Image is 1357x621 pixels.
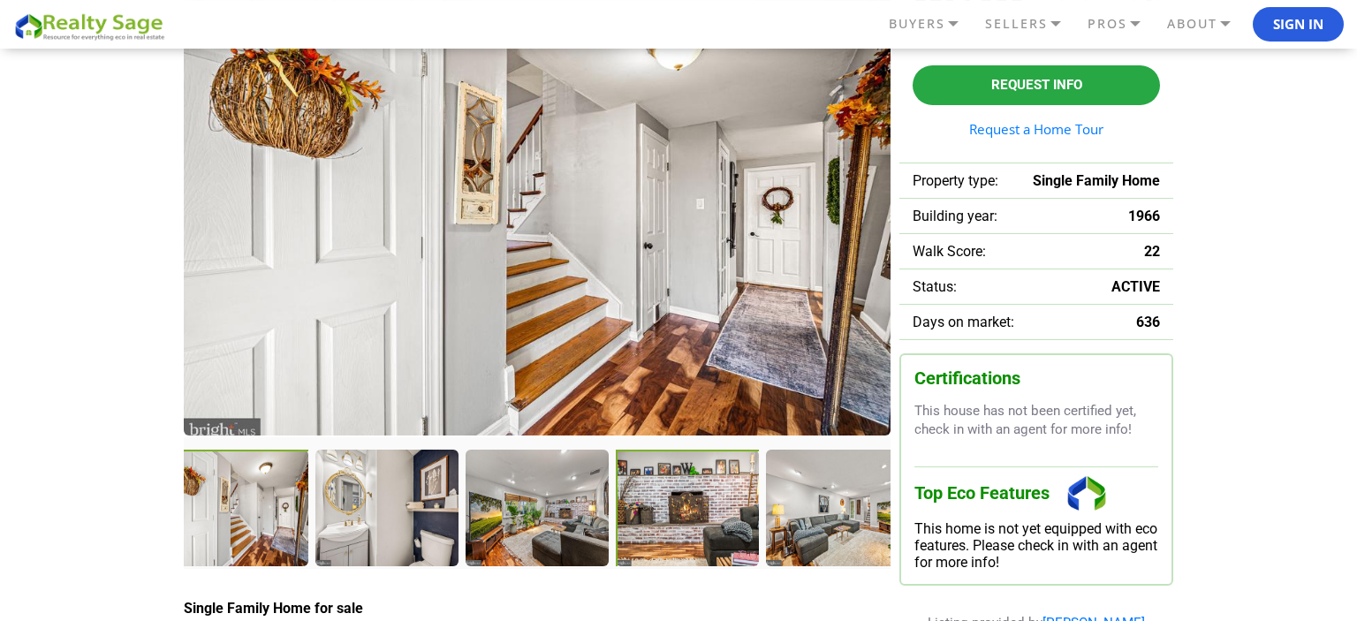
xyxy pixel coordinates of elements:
[981,9,1083,39] a: SELLERS
[913,172,998,189] span: Property type:
[1163,9,1253,39] a: ABOUT
[913,243,986,260] span: Walk Score:
[913,278,957,295] span: Status:
[1144,243,1160,260] span: 22
[1033,172,1160,189] span: Single Family Home
[1128,208,1160,224] span: 1966
[914,466,1158,520] h3: Top Eco Features
[184,600,891,617] h4: Single Family Home for sale
[913,65,1160,105] button: Request Info
[913,123,1160,136] a: Request a Home Tour
[884,9,981,39] a: BUYERS
[13,11,172,42] img: REALTY SAGE
[1136,314,1160,330] span: 636
[914,368,1158,389] h3: Certifications
[914,402,1158,440] p: This house has not been certified yet, check in with an agent for more info!
[1253,7,1344,42] button: Sign In
[1083,9,1163,39] a: PROS
[914,520,1158,571] div: This home is not yet equipped with eco features. Please check in with an agent for more info!
[1111,278,1160,295] span: ACTIVE
[913,208,997,224] span: Building year:
[913,314,1014,330] span: Days on market:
